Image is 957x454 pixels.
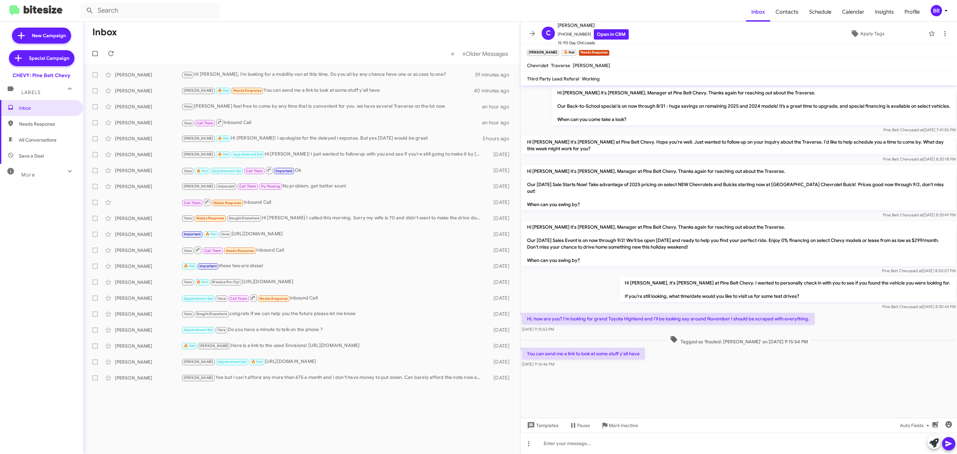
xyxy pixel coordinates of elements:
div: Inbound Call [181,118,482,127]
button: Pause [564,419,595,431]
span: Needs Response [260,296,288,301]
span: Pine Belt Chevy [DATE] 7:41:55 PM [883,127,956,132]
span: Pine Belt Chevy [DATE] 8:30:44 PM [882,304,956,309]
span: Inbox [19,105,75,111]
span: Contacts [770,2,804,22]
span: Special Campaign [29,55,69,61]
a: Special Campaign [9,50,74,66]
div: 40 minutes ago [475,87,515,94]
div: BR [931,5,942,16]
span: Important [275,169,293,173]
span: Call Them [204,249,222,253]
p: You can send me a link to look at some stuff y'all have [522,348,645,360]
span: Yana [184,72,192,77]
div: [PERSON_NAME] [115,263,181,270]
div: 39 minutes ago [475,71,515,78]
span: [DATE] 9:15:52 PM [522,327,554,332]
div: [DATE] [485,359,515,365]
a: Inbox [746,2,770,22]
button: Apply Tags [809,28,925,40]
a: Insights [870,2,899,22]
span: [PERSON_NAME] [184,184,213,188]
span: Yana [184,312,192,316]
span: Yana [184,249,192,253]
span: Unpaused [218,184,235,188]
div: [PERSON_NAME] [115,279,181,285]
span: More [21,172,35,178]
span: New Campaign [32,32,66,39]
div: Hi [PERSON_NAME], I'm looking for a mobility van at this time. Do you all by any chance have one ... [181,71,475,78]
div: You can send me a link to look at some stuff y'all have [181,87,475,94]
span: All Conversations [19,137,56,143]
span: Appointment Set [233,152,263,157]
small: Needs Response [579,50,609,56]
span: 🔥 Hot [196,169,208,173]
div: [PERSON_NAME] [115,71,181,78]
div: [URL][DOMAIN_NAME] [181,230,485,238]
a: Profile [899,2,925,22]
span: Yana [217,296,226,301]
p: Hi, how are you? I'm looking for grand Toyota Highland and I'll be looking say around November I ... [522,313,815,325]
div: congrats if we can help you the future please let me know [181,310,485,318]
span: Yana [184,280,192,284]
span: 🔥 Hot [184,344,195,348]
div: [PERSON_NAME] [115,151,181,158]
span: Yana [221,232,229,236]
span: Labels [21,89,41,95]
a: Calendar [837,2,870,22]
div: [PERSON_NAME] [115,119,181,126]
span: Pine Belt Chevy [DATE] 8:50:07 PM [882,268,956,273]
span: 🔥 Hot [218,136,229,141]
div: [PERSON_NAME] [115,247,181,254]
span: Pause [577,419,590,431]
span: Try Pausing [261,184,280,188]
span: 🔥 Hot [218,88,229,93]
span: Tagged as 'Routed: [PERSON_NAME]' on [DATE] 9:15:54 PM [667,335,810,345]
button: Mark Inactive [595,419,643,431]
span: » [462,50,466,58]
div: [URL][DOMAIN_NAME] [181,358,485,366]
div: [DATE] [485,295,515,301]
span: Needs Response [19,121,75,127]
span: [PERSON_NAME] [573,62,610,68]
h1: Inbox [92,27,117,38]
span: Yana [217,328,226,332]
span: said at [911,157,923,162]
span: « [451,50,455,58]
span: Bought Elsewhere [229,216,260,220]
p: Hi [PERSON_NAME] it's [PERSON_NAME], Manager at Pine Belt Chevy. Thanks again for reaching out ab... [522,221,956,266]
span: Pine Belt Chevy [DATE] 8:33:49 PM [883,212,956,217]
div: [PERSON_NAME] feel free to come by any time that is convenient for you. we have several Traverse ... [181,103,482,110]
span: Bought Elsewhere [196,312,227,316]
span: Call Them [230,296,247,301]
small: [PERSON_NAME] [527,50,559,56]
p: Hi [PERSON_NAME] it's [PERSON_NAME] at Pine Belt Chevy. Hope you're well. Just wanted to follow u... [522,136,956,155]
span: 🔥 Hot [205,232,217,236]
span: Needs Response [233,88,262,93]
div: [DATE] [485,215,515,222]
span: Mark Inactive [609,419,638,431]
span: Appointment Set [184,328,213,332]
span: [PERSON_NAME] [558,21,629,29]
span: Yana [184,104,192,109]
span: Schedule [804,2,837,22]
span: [PERSON_NAME] [184,360,213,364]
div: [PERSON_NAME] [115,231,181,238]
span: Pine Belt Chevy [DATE] 8:20:18 PM [883,157,956,162]
div: Hi [PERSON_NAME]! I just wanted to follow up with you and see if you're still going to make it by... [181,151,485,158]
div: [PERSON_NAME] [115,135,181,142]
span: Needs Response [196,216,225,220]
div: [PERSON_NAME] [115,359,181,365]
div: [URL][DOMAIN_NAME] [181,278,485,286]
span: Important [199,264,217,268]
div: Inbound Call [181,198,485,206]
span: Appointment Set [218,360,247,364]
div: CHEVY: Pine Belt Chevy [13,72,70,79]
div: 5 hours ago [482,135,515,142]
div: Hi [PERSON_NAME] I called this morning. Sorry my wife is 70 and didn't want to make the drive dow... [181,214,485,222]
span: 15-90 Day Old Leads [558,40,629,46]
div: [PERSON_NAME] [115,327,181,333]
div: [PERSON_NAME] [115,295,181,301]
